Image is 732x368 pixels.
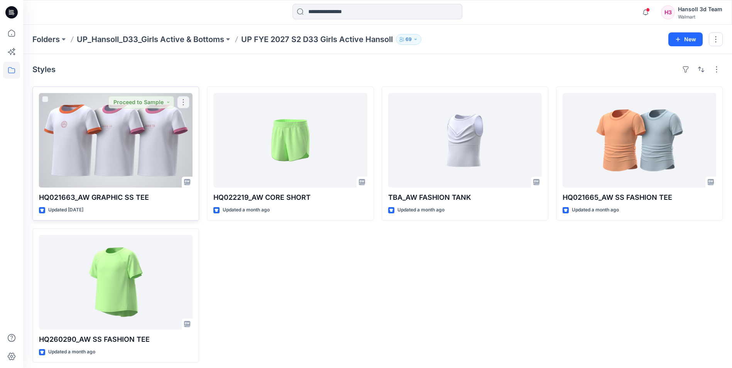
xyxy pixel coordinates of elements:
[48,348,95,356] p: Updated a month ago
[39,192,193,203] p: HQ021663_AW GRAPHIC SS TEE
[213,192,367,203] p: HQ022219_AW CORE SHORT
[39,93,193,187] a: HQ021663_AW GRAPHIC SS TEE
[397,206,445,214] p: Updated a month ago
[223,206,270,214] p: Updated a month ago
[678,5,722,14] div: Hansoll 3d Team
[32,65,56,74] h4: Styles
[39,334,193,345] p: HQ260290_AW SS FASHION TEE
[388,93,542,187] a: TBA_AW FASHION TANK
[213,93,367,187] a: HQ022219_AW CORE SHORT
[48,206,83,214] p: Updated [DATE]
[678,14,722,20] div: Walmart
[388,192,542,203] p: TBA_AW FASHION TANK
[77,34,224,45] a: UP_Hansoll_D33_Girls Active & Bottoms
[661,5,675,19] div: H3
[32,34,60,45] a: Folders
[563,93,716,187] a: HQ021665_AW SS FASHION TEE
[406,35,412,44] p: 69
[396,34,421,45] button: 69
[668,32,703,46] button: New
[572,206,619,214] p: Updated a month ago
[241,34,393,45] p: UP FYE 2027 S2 D33 Girls Active Hansoll
[39,235,193,329] a: HQ260290_AW SS FASHION TEE
[563,192,716,203] p: HQ021665_AW SS FASHION TEE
